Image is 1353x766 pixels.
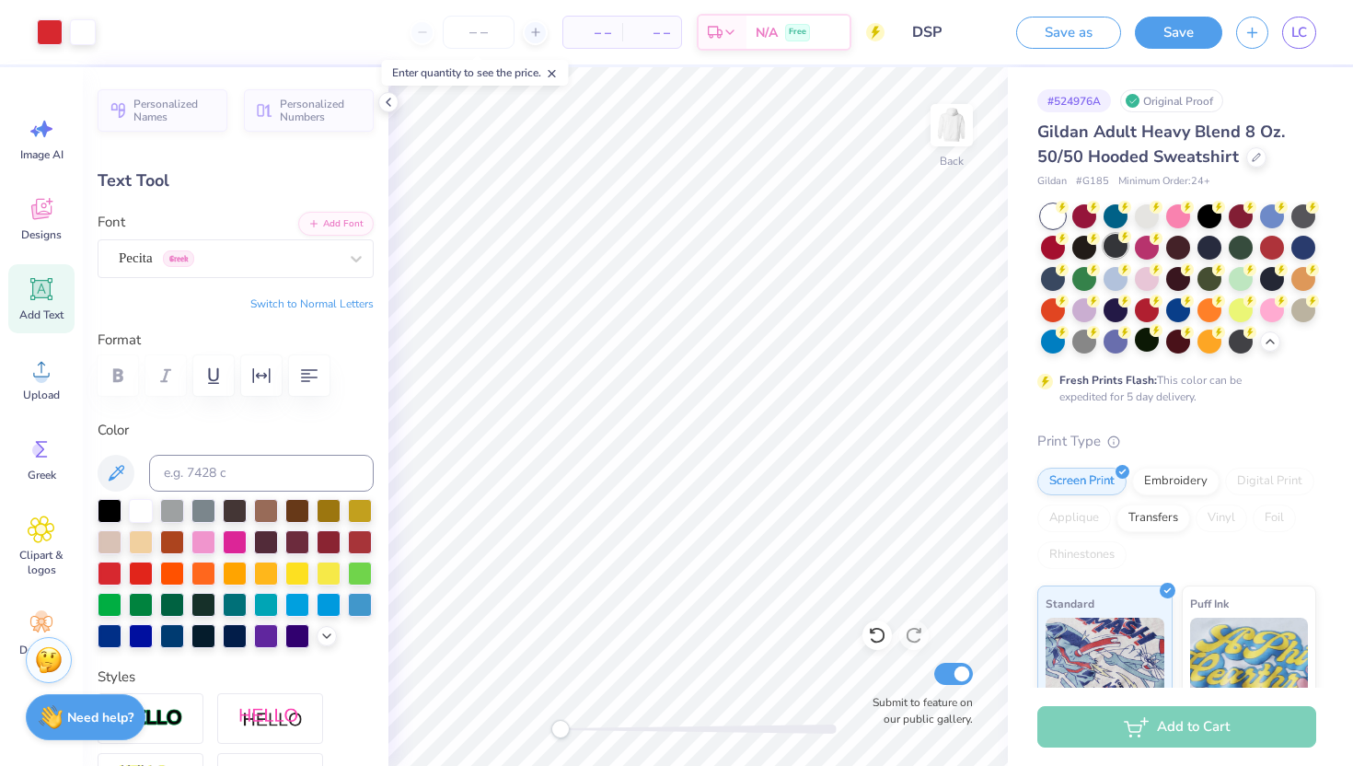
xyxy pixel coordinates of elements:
strong: Fresh Prints Flash: [1059,373,1157,388]
span: Add Text [19,308,64,322]
span: Clipart & logos [11,548,72,577]
span: Standard [1046,594,1094,613]
label: Styles [98,667,135,688]
button: Save [1135,17,1222,49]
label: Submit to feature on our public gallery. [862,694,973,727]
img: Puff Ink [1190,618,1309,710]
span: LC [1291,22,1307,43]
label: Color [98,420,374,441]
img: Shadow [238,707,303,730]
span: N/A [756,23,778,42]
span: # G185 [1076,174,1109,190]
div: Text Tool [98,168,374,193]
div: Enter quantity to see the price. [382,60,569,86]
span: Free [789,26,806,39]
strong: Need help? [67,709,133,726]
div: Rhinestones [1037,541,1127,569]
label: Format [98,330,374,351]
button: Add Font [298,212,374,236]
input: e.g. 7428 c [149,455,374,492]
div: This color can be expedited for 5 day delivery. [1059,372,1286,405]
div: Foil [1253,505,1296,532]
span: Greek [28,468,56,482]
img: Back [933,107,970,144]
div: Embroidery [1132,468,1220,495]
div: Original Proof [1120,89,1223,112]
span: Upload [23,388,60,402]
span: – – [633,23,670,42]
span: Personalized Numbers [280,98,363,123]
div: Print Type [1037,431,1316,452]
div: # 524976A [1037,89,1111,112]
div: Transfers [1116,505,1190,532]
div: Accessibility label [551,720,570,738]
a: LC [1282,17,1316,49]
span: Gildan Adult Heavy Blend 8 Oz. 50/50 Hooded Sweatshirt [1037,121,1285,168]
input: – – [443,16,515,49]
div: Digital Print [1225,468,1314,495]
div: Vinyl [1196,505,1247,532]
div: Back [940,153,964,169]
div: Screen Print [1037,468,1127,495]
span: Designs [21,227,62,242]
input: Untitled Design [898,14,989,51]
span: Decorate [19,643,64,657]
img: Standard [1046,618,1164,710]
button: Personalized Names [98,89,227,132]
div: Applique [1037,505,1111,532]
span: Puff Ink [1190,594,1229,613]
span: Personalized Names [133,98,216,123]
label: Font [98,212,125,233]
button: Switch to Normal Letters [250,296,374,311]
span: Gildan [1037,174,1067,190]
button: Save as [1016,17,1121,49]
span: Image AI [20,147,64,162]
button: Personalized Numbers [244,89,374,132]
span: Minimum Order: 24 + [1118,174,1210,190]
img: Stroke [119,708,183,729]
span: – – [574,23,611,42]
